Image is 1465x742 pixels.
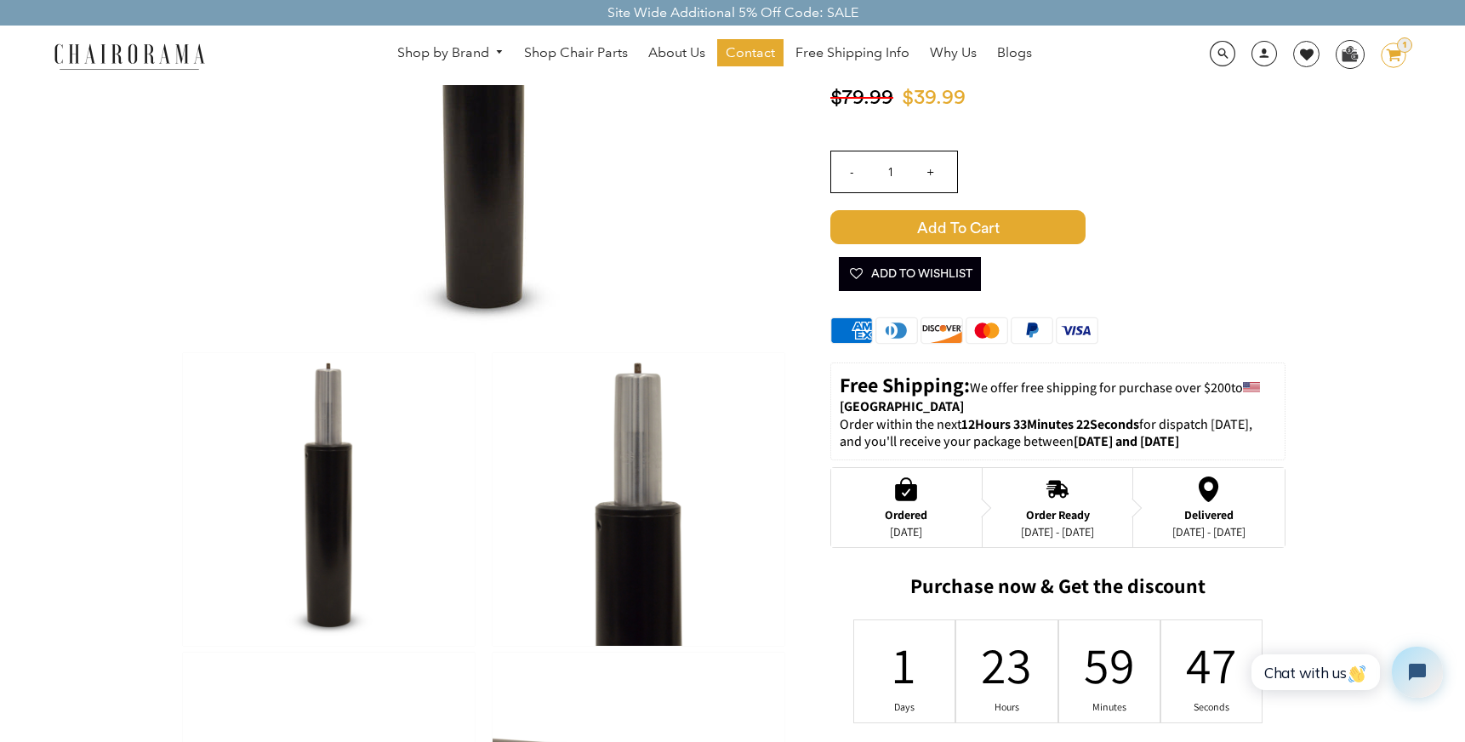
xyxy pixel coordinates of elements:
[902,88,966,108] span: $39.99
[1233,632,1457,712] iframe: Tidio Chat
[909,151,950,192] input: +
[831,151,872,192] input: -
[287,39,1143,71] nav: DesktopNavigation
[1021,525,1094,539] div: [DATE] - [DATE]
[44,41,214,71] img: chairorama
[1200,700,1223,714] div: Seconds
[524,44,628,62] span: Shop Chair Parts
[1074,432,1179,450] strong: [DATE] and [DATE]
[840,416,1276,452] p: Order within the next for dispatch [DATE], and you'll receive your package between
[830,210,1285,244] button: Add to Cart
[840,397,964,415] strong: [GEOGRAPHIC_DATA]
[830,574,1285,607] h2: Purchase now & Get the discount
[1098,700,1120,714] div: Minutes
[1337,41,1363,66] img: WhatsApp_Image_2024-07-12_at_16.23.01.webp
[885,508,927,522] div: Ordered
[640,39,714,66] a: About Us
[1368,43,1406,68] a: 1
[1098,631,1120,698] div: 59
[1021,508,1094,522] div: Order Ready
[989,39,1040,66] a: Blogs
[840,371,970,398] strong: Free Shipping:
[183,353,475,646] img: Office Chair Replacement Cylinder for Herman Miller Aeron Pin Version. - chairorama
[996,631,1018,698] div: 23
[921,39,985,66] a: Why Us
[893,631,915,698] div: 1
[970,379,1231,397] span: We offer free shipping for purchase over $200
[1172,508,1246,522] div: Delivered
[997,44,1032,62] span: Blogs
[840,372,1276,416] p: to
[930,44,977,62] span: Why Us
[885,525,927,539] div: [DATE]
[648,44,705,62] span: About Us
[961,415,1139,433] span: 12Hours 33Minutes 22Seconds
[1397,37,1412,53] div: 1
[726,44,775,62] span: Contact
[493,353,784,646] img: Office Chair Replacement Cylinder for Herman Miller Aeron Pin Version. - chairorama
[389,40,513,66] a: Shop by Brand
[516,39,636,66] a: Shop Chair Parts
[229,76,739,94] a: Office Chair Replacement Cylinder for Herman Miller Aeron Pin Version. - chairorama
[830,88,893,108] span: $79.99
[1172,525,1246,539] div: [DATE] - [DATE]
[839,257,981,291] button: Add To Wishlist
[893,700,915,714] div: Days
[1200,631,1223,698] div: 47
[847,257,972,291] span: Add To Wishlist
[830,210,1086,244] span: Add to Cart
[717,39,784,66] a: Contact
[795,44,909,62] span: Free Shipping Info
[996,700,1018,714] div: Hours
[787,39,918,66] a: Free Shipping Info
